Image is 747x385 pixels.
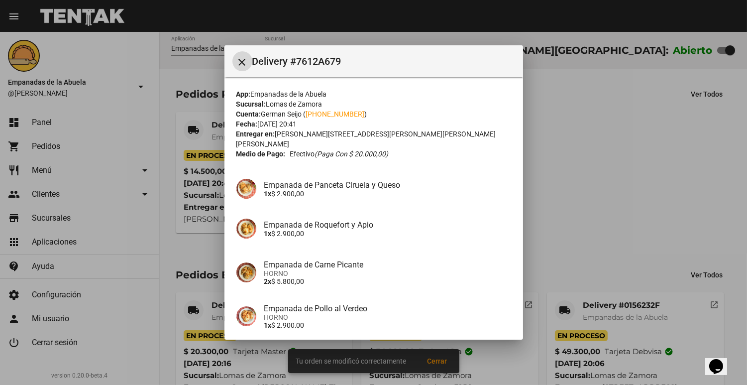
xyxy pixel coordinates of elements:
div: Lomas de Zamora [236,99,511,109]
img: 244b8d39-ba06-4741-92c7-e12f1b13dfde.jpg [236,262,256,282]
button: Cerrar [232,51,252,71]
b: 1x [264,190,272,198]
strong: Fecha: [236,120,258,128]
mat-icon: Cerrar [236,56,248,68]
p: $ 2.900,00 [264,321,511,329]
span: Efectivo [290,149,388,159]
div: German Seijo ( ) [236,109,511,119]
p: $ 5.800,00 [264,277,511,285]
h4: Empanada de Panceta Ciruela y Queso [264,180,511,190]
a: [PHONE_NUMBER] [306,110,365,118]
img: b535b57a-eb23-4682-a080-b8c53aa6123f.jpg [236,306,256,326]
img: d59fadef-f63f-4083-8943-9e902174ec49.jpg [236,219,256,239]
strong: Cuenta: [236,110,261,118]
span: Delivery #7612A679 [252,53,515,69]
div: [DATE] 20:41 [236,119,511,129]
p: $ 2.900,00 [264,190,511,198]
h4: Empanada de Roquefort y Apio [264,220,511,230]
div: Empanadas de la Abuela [236,89,511,99]
img: a07d0382-12a7-4aaa-a9a8-9d363701184e.jpg [236,179,256,199]
p: $ 2.900,00 [264,230,511,238]
b: 1x [264,321,272,329]
iframe: chat widget [705,345,737,375]
span: HORNO [264,269,511,277]
strong: Sucursal: [236,100,266,108]
b: 1x [264,230,272,238]
strong: Entregar en: [236,130,275,138]
h4: Empanada de Pollo al Verdeo [264,304,511,313]
h4: Empanada de Carne Picante [264,260,511,269]
div: [PERSON_NAME][STREET_ADDRESS][PERSON_NAME][PERSON_NAME][PERSON_NAME] [236,129,511,149]
span: HORNO [264,313,511,321]
b: 2x [264,277,272,285]
i: (Paga con $ 20.000,00) [315,150,388,158]
strong: App: [236,90,251,98]
strong: Medio de Pago: [236,149,286,159]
